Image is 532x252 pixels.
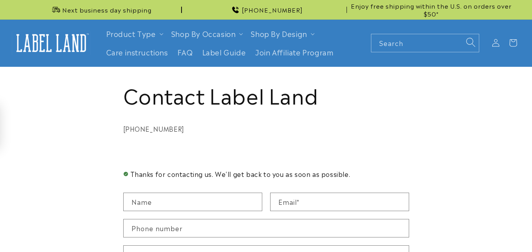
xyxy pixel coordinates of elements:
div: [PHONE_NUMBER] [123,123,409,134]
summary: Shop By Occasion [167,24,247,43]
span: Shop By Occasion [171,29,236,38]
a: Care instructions [102,43,173,61]
a: Label Guide [198,43,251,61]
span: [PHONE_NUMBER] [242,6,303,14]
summary: Product Type [102,24,167,43]
img: Label Land [12,31,91,55]
a: Label Land [9,28,94,58]
span: Care instructions [106,48,168,57]
h1: Contact Label Land [123,81,409,108]
span: Label Guide [202,48,246,57]
a: FAQ [173,43,198,61]
summary: Shop By Design [246,24,317,43]
span: FAQ [178,48,193,57]
span: Next business day shipping [62,6,152,14]
button: Search [462,34,479,51]
h2: Thanks for contacting us. We'll get back to you as soon as possible. [123,171,409,177]
a: Product Type [106,28,156,39]
a: Join Affiliate Program [250,43,338,61]
a: Shop By Design [251,28,307,39]
span: Join Affiliate Program [255,48,334,57]
span: Enjoy free shipping within the U.S. on orders over $50* [350,2,512,17]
